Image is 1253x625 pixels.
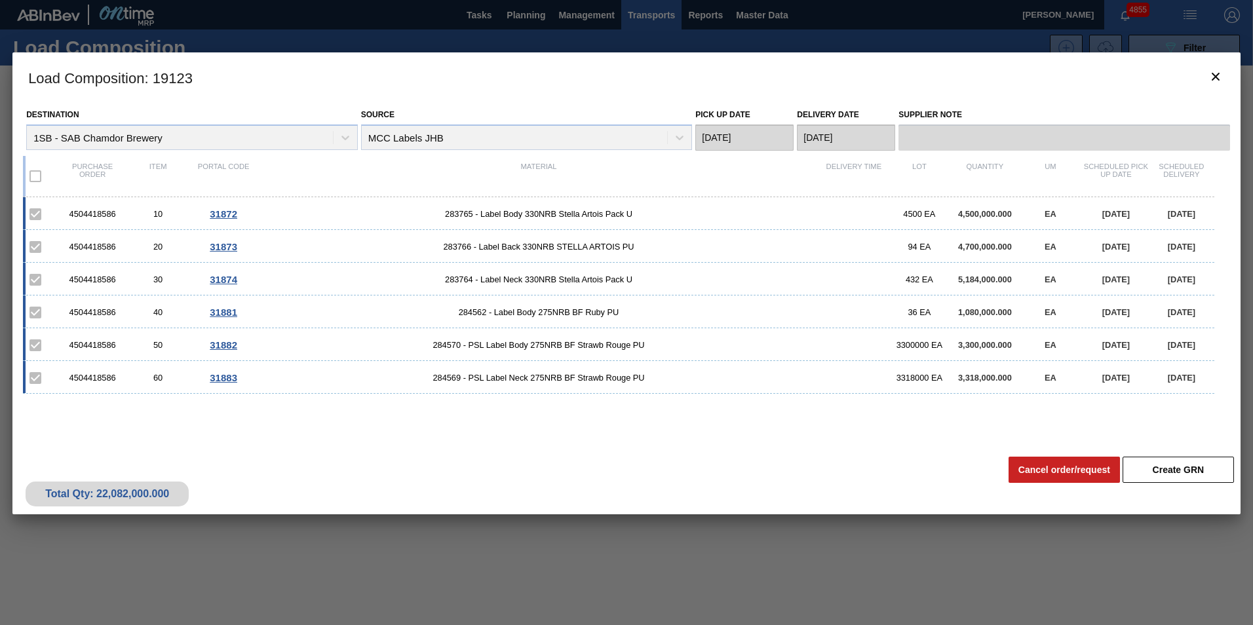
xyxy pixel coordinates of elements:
span: 283765 - Label Body 330NRB Stella Artois Pack U [256,209,821,219]
div: 4504418586 [60,340,125,350]
div: Delivery Time [821,162,887,190]
div: Scheduled Delivery [1149,162,1214,190]
label: Delivery Date [797,110,858,119]
div: 20 [125,242,191,252]
span: 31873 [210,241,237,252]
div: 3318000 EA [887,373,952,383]
div: Portal code [191,162,256,190]
label: Destination [26,110,79,119]
h3: Load Composition : 19123 [12,52,1241,102]
span: [DATE] [1168,373,1195,383]
span: [DATE] [1168,209,1195,219]
div: Lot [887,162,952,190]
div: 10 [125,209,191,219]
span: EA [1045,275,1056,284]
div: 36 EA [887,307,952,317]
input: mm/dd/yyyy [695,124,794,151]
span: 31872 [210,208,237,219]
span: 31883 [210,372,237,383]
div: Go to Order [191,241,256,252]
div: 4504418586 [60,373,125,383]
div: Scheduled Pick up Date [1083,162,1149,190]
div: 4504418586 [60,307,125,317]
div: Go to Order [191,208,256,219]
span: 284570 - PSL Label Body 275NRB BF Strawb Rouge PU [256,340,821,350]
div: Quantity [952,162,1018,190]
span: 31881 [210,307,237,318]
span: 1,080,000.000 [958,307,1012,317]
div: 3300000 EA [887,340,952,350]
div: Go to Order [191,274,256,285]
span: 31874 [210,274,237,285]
span: EA [1045,209,1056,219]
span: 3,300,000.000 [958,340,1012,350]
span: 284569 - PSL Label Neck 275NRB BF Strawb Rouge PU [256,373,821,383]
span: [DATE] [1102,373,1130,383]
span: EA [1045,340,1056,350]
span: 284562 - Label Body 275NRB BF Ruby PU [256,307,821,317]
div: UM [1018,162,1083,190]
div: 40 [125,307,191,317]
div: 4504418586 [60,209,125,219]
div: 60 [125,373,191,383]
span: [DATE] [1168,340,1195,350]
span: 4,500,000.000 [958,209,1012,219]
span: EA [1045,373,1056,383]
span: [DATE] [1168,275,1195,284]
span: 3,318,000.000 [958,373,1012,383]
div: 30 [125,275,191,284]
span: [DATE] [1168,242,1195,252]
span: [DATE] [1102,307,1130,317]
div: Total Qty: 22,082,000.000 [35,488,179,500]
div: 4504418586 [60,242,125,252]
span: [DATE] [1102,209,1130,219]
span: 31882 [210,339,237,350]
span: 5,184,000.000 [958,275,1012,284]
div: 4504418586 [60,275,125,284]
div: Go to Order [191,307,256,318]
label: Supplier Note [898,105,1230,124]
div: 94 EA [887,242,952,252]
span: 4,700,000.000 [958,242,1012,252]
input: mm/dd/yyyy [797,124,895,151]
div: 432 EA [887,275,952,284]
span: EA [1045,307,1056,317]
div: Material [256,162,821,190]
span: EA [1045,242,1056,252]
label: Source [361,110,395,119]
span: [DATE] [1102,242,1130,252]
div: Go to Order [191,372,256,383]
span: [DATE] [1102,340,1130,350]
span: [DATE] [1102,275,1130,284]
div: Purchase order [60,162,125,190]
span: 283764 - Label Neck 330NRB Stella Artois Pack U [256,275,821,284]
button: Create GRN [1123,457,1234,483]
div: 4500 EA [887,209,952,219]
label: Pick up Date [695,110,750,119]
button: Cancel order/request [1009,457,1120,483]
span: [DATE] [1168,307,1195,317]
div: Item [125,162,191,190]
span: 283766 - Label Back 330NRB STELLA ARTOIS PU [256,242,821,252]
div: Go to Order [191,339,256,350]
div: 50 [125,340,191,350]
